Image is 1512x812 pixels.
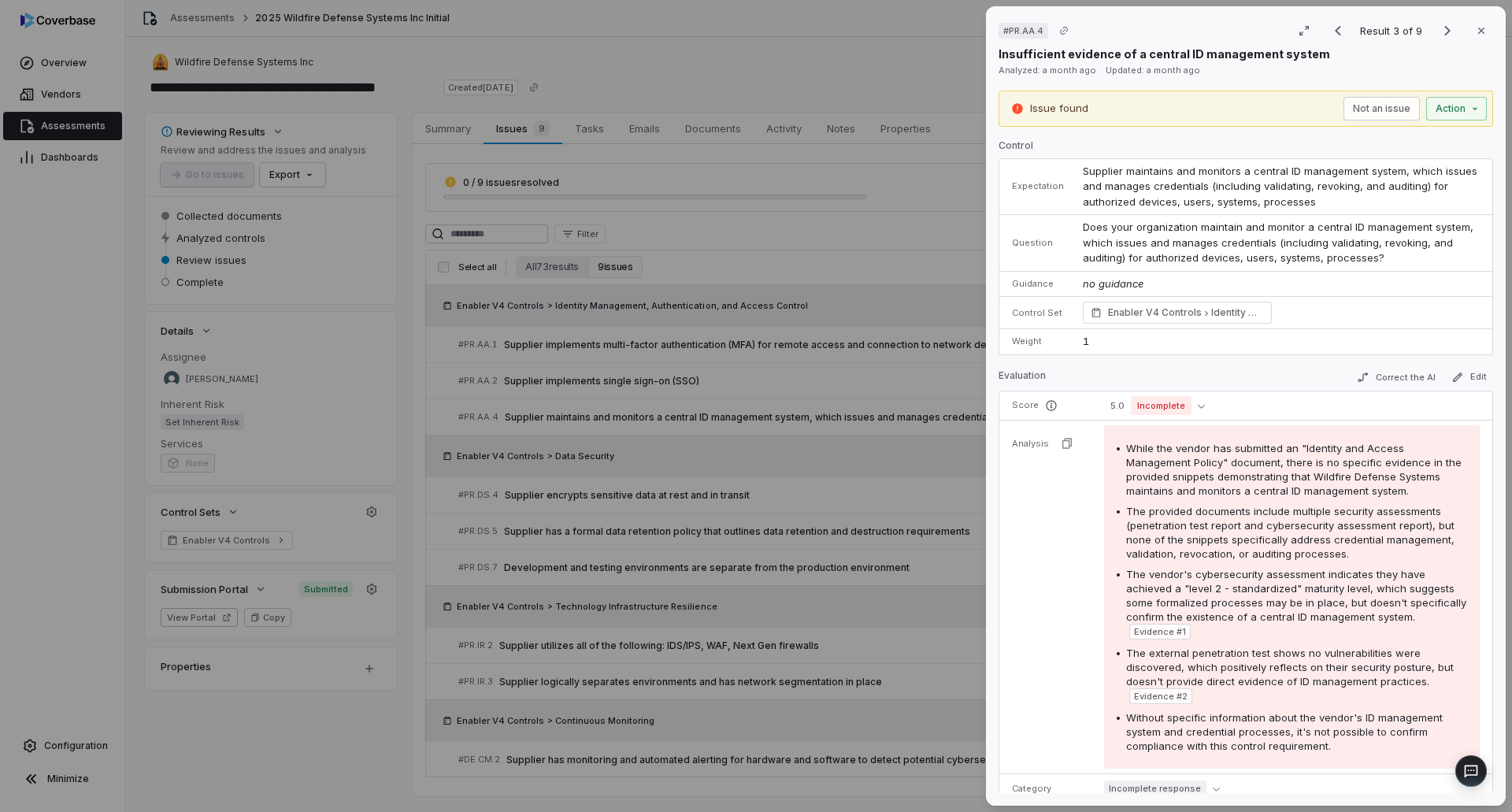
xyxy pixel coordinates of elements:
span: Evidence # 2 [1134,690,1188,703]
span: Supplier maintains and monitors a central ID management system, which issues and manages credenti... [1083,165,1480,208]
p: Insufficient evidence of a central ID management system [999,46,1330,62]
span: The vendor's cybersecurity assessment indicates they have achieved a "level 2 - standardized" mat... [1126,568,1466,623]
span: The external penetration test shows no vulnerabilities were discovered, which positively reflects... [1126,647,1454,688]
p: Score [1012,399,1085,412]
span: # PR.AA.4 [1003,24,1043,37]
p: Category [1012,783,1085,795]
span: Evidence # 1 [1134,625,1186,638]
p: Weight [1012,336,1064,347]
span: Incomplete response [1104,780,1206,796]
span: Updated: a month ago [1106,65,1200,76]
span: 1 [1083,335,1089,347]
button: Correct the AI [1351,368,1442,387]
p: Guidance [1012,278,1064,290]
span: While the vendor has submitted an "Identity and Access Management Policy" document, there is no s... [1126,442,1462,497]
button: Edit [1445,368,1493,387]
span: Incomplete [1131,396,1191,415]
p: Expectation [1012,180,1064,192]
span: Does your organization maintain and monitor a central ID management system, which issues and mana... [1083,221,1477,264]
span: no guidance [1083,277,1143,290]
span: The provided documents include multiple security assessments (penetration test report and cyberse... [1126,505,1455,560]
button: 5.0Incomplete [1104,396,1211,415]
p: Evaluation [999,369,1046,388]
span: Enabler V4 Controls Identity Management, Authentication, and Access Control [1108,305,1264,321]
button: Action [1426,97,1487,121]
p: Question [1012,237,1064,249]
button: Copy link [1050,17,1078,45]
p: Issue found [1030,101,1088,117]
p: Analysis [1012,438,1049,450]
p: Result 3 of 9 [1360,22,1425,39]
p: Control Set [1012,307,1064,319]
span: Analyzed: a month ago [999,65,1096,76]
button: Next result [1432,21,1463,40]
button: Not an issue [1343,97,1420,121]
button: Previous result [1322,21,1354,40]
span: Without specific information about the vendor's ID management system and credential processes, it... [1126,711,1443,752]
p: Control [999,139,1493,158]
